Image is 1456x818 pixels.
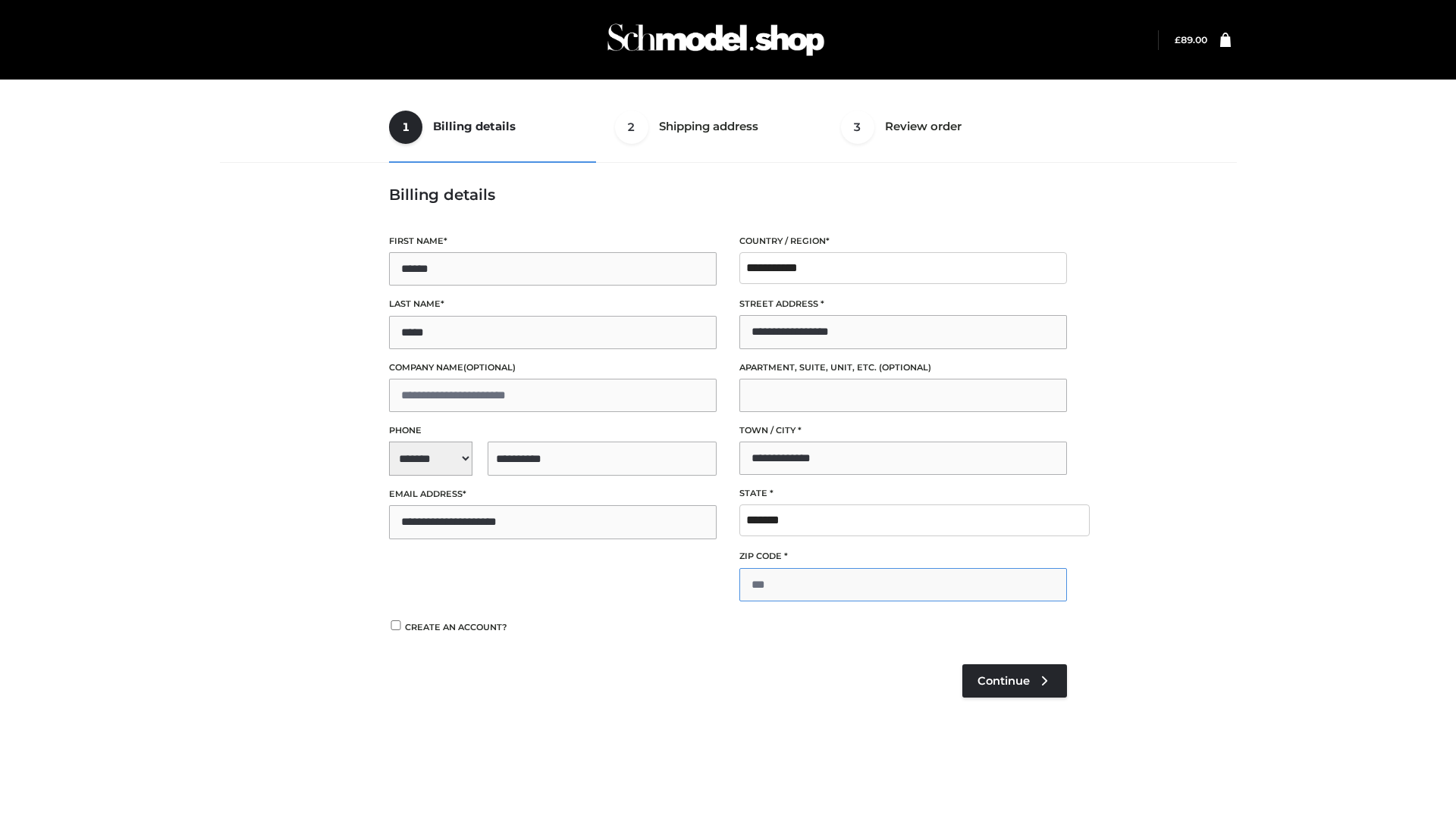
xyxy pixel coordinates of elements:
a: Continue [962,664,1067,698]
label: Street address [739,297,1067,311]
span: (optional) [879,362,931,373]
a: £89.00 [1175,34,1207,45]
label: Company name [389,361,717,375]
label: Email address [389,487,717,501]
h3: Billing details [389,186,1067,204]
span: Continue [977,674,1030,688]
span: £ [1175,34,1181,45]
span: Create an account? [405,622,507,632]
label: State [739,486,1067,501]
label: ZIP Code [739,549,1067,564]
label: First name [389,234,717,248]
span: (optional) [463,362,516,373]
bdi: 89.00 [1175,34,1207,45]
input: Create an account? [389,620,403,630]
label: Apartment, suite, unit, etc. [739,361,1067,375]
img: Schmodel Admin 964 [602,10,830,70]
label: Last name [389,297,717,311]
label: Country / Region [739,234,1067,248]
label: Phone [389,423,717,438]
label: Town / City [739,423,1067,438]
